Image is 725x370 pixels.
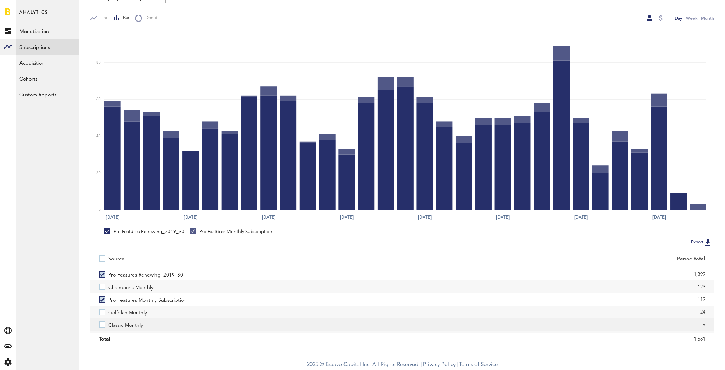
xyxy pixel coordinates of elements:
[423,362,456,367] a: Privacy Policy
[689,238,714,247] button: Export
[496,214,510,220] text: [DATE]
[16,39,79,55] a: Subscriptions
[16,55,79,70] a: Acquisition
[108,256,124,262] div: Source
[411,307,705,318] div: 24
[99,334,393,344] div: Total
[262,214,275,220] text: [DATE]
[97,15,109,21] span: Line
[675,14,682,22] div: Day
[108,331,177,343] span: Golfplan Monthly Subscription
[108,280,154,293] span: Champions Monthly
[99,208,101,212] text: 0
[96,98,101,101] text: 60
[96,134,101,138] text: 40
[418,214,432,220] text: [DATE]
[120,15,129,21] span: Bar
[15,5,41,12] span: Support
[16,70,79,86] a: Cohorts
[96,171,101,175] text: 20
[411,269,705,280] div: 1,399
[459,362,498,367] a: Terms of Service
[106,214,119,220] text: [DATE]
[142,15,158,21] span: Donut
[108,293,187,306] span: Pro Features Monthly Subscription
[701,14,714,22] div: Month
[703,238,712,247] img: Export
[340,214,354,220] text: [DATE]
[411,334,705,344] div: 1,681
[104,228,184,235] div: Pro Features Renewing_2019_30
[108,318,143,331] span: Classic Monthly
[190,228,272,235] div: Pro Features Monthly Subscription
[19,8,48,23] span: Analytics
[411,282,705,292] div: 123
[184,214,197,220] text: [DATE]
[411,332,705,343] div: 6
[96,61,101,64] text: 80
[411,256,705,262] div: Period total
[653,214,666,220] text: [DATE]
[411,294,705,305] div: 112
[108,306,147,318] span: Golfplan Monthly
[108,268,183,280] span: Pro Features Renewing_2019_30
[411,319,705,330] div: 9
[574,214,588,220] text: [DATE]
[686,14,697,22] div: Week
[16,86,79,102] a: Custom Reports
[16,23,79,39] a: Monetization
